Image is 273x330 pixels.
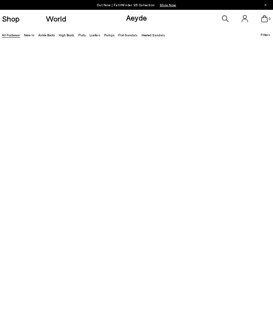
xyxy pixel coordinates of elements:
[268,17,271,21] span: 0
[118,33,137,37] a: Flat Sandals
[78,33,86,37] a: Flats
[38,33,55,37] a: Ankle Boots
[104,33,115,37] a: Pumps
[59,33,74,37] a: High Boots
[141,33,165,37] a: Heeled Sandals
[261,33,270,37] span: Filters
[160,3,176,7] span: Navigate to /collections/new-in
[2,15,20,23] a: Shop
[46,15,66,23] a: World
[97,2,176,8] p: Out Now | Fall/Winter ‘25 Collection
[126,13,147,22] a: Aeyde
[24,33,34,37] a: New In
[261,15,268,22] a: 0
[2,33,20,37] a: All Footwear
[89,33,100,37] a: Loafers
